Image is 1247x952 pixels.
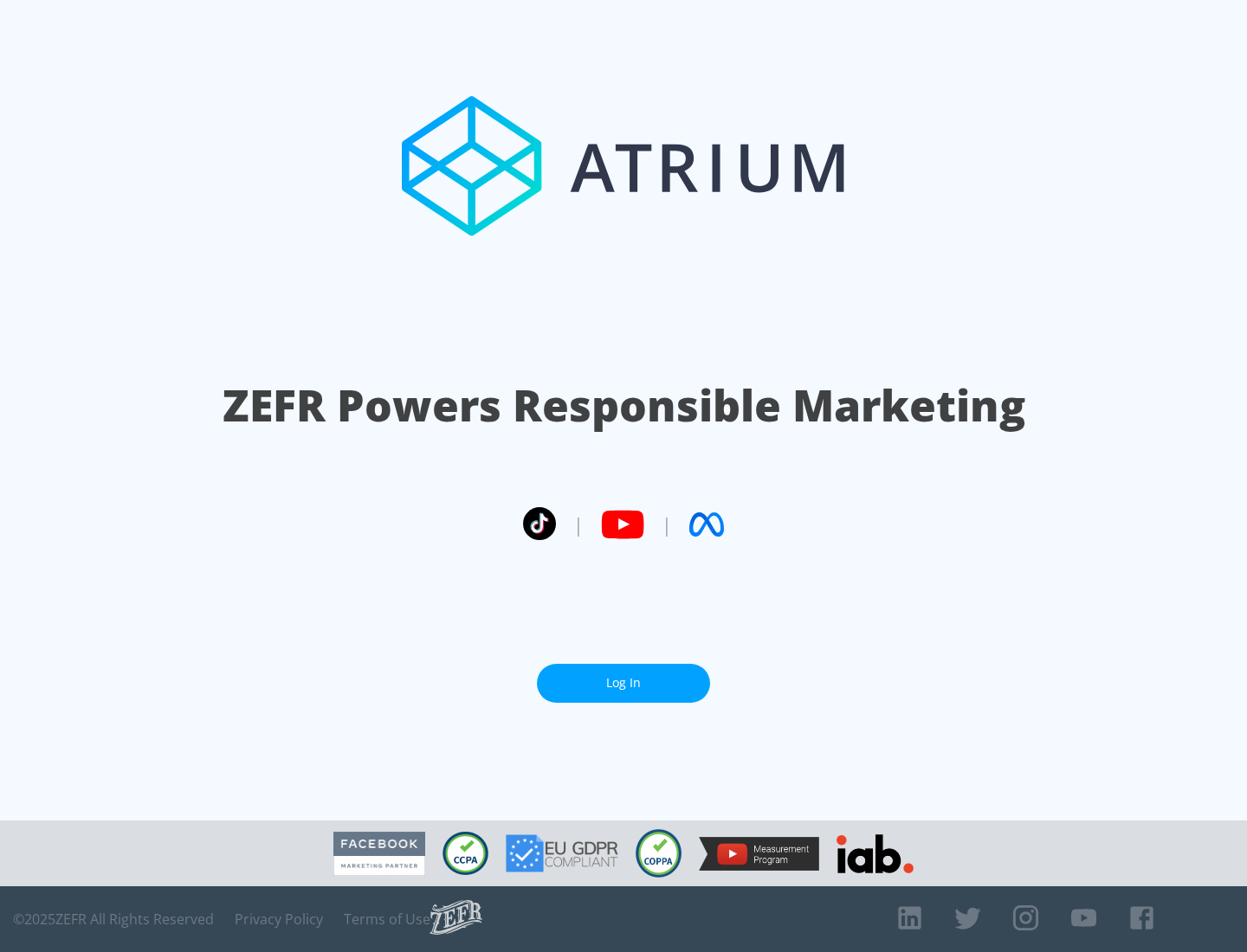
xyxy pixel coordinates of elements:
img: Facebook Marketing Partner [333,832,425,876]
span: | [573,511,584,537]
a: Privacy Policy [235,910,323,928]
span: | [662,511,672,537]
span: © 2025 ZEFR All Rights Reserved [13,910,214,928]
img: YouTube Measurement Program [699,837,819,871]
img: COPPA Compliant [636,829,682,878]
img: GDPR Compliant [506,834,618,872]
a: Terms of Use [344,910,430,928]
h1: ZEFR Powers Responsible Marketing [223,376,1025,435]
a: Log In [537,664,710,703]
img: CCPA Compliant [443,832,488,875]
img: IAB [837,834,914,873]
